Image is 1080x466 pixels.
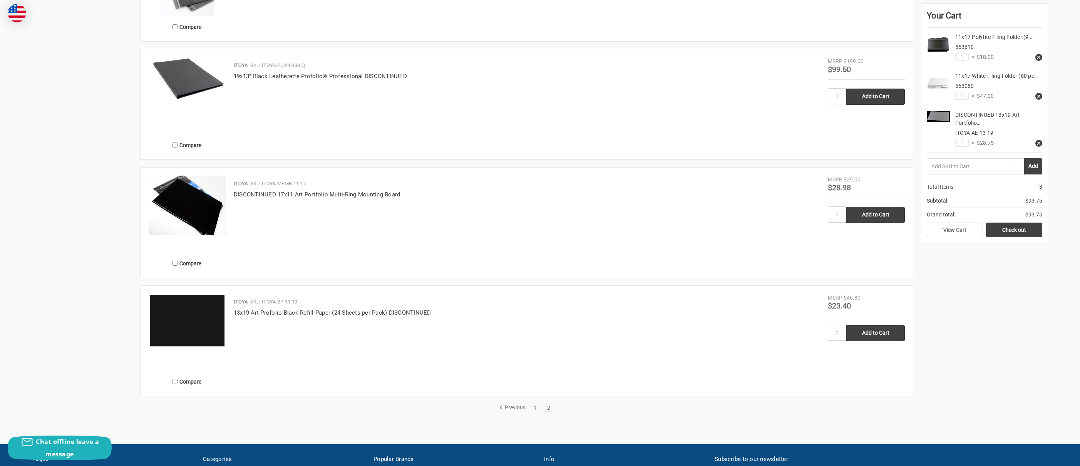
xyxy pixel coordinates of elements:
[715,455,1048,464] h5: Subscribe to our newsletter
[844,295,861,301] span: $46.80
[544,405,553,411] a: 2
[149,57,226,100] img: 19x13" Black Leatherette Profolio® Professional DISCONTINUED
[955,83,974,89] span: 563080
[234,298,248,306] p: ITOYA
[955,112,1020,126] a: DISCONTINUED 13x19 Art Portfolio…
[149,257,226,270] label: Compare
[172,379,177,384] input: Compare
[149,20,226,33] label: Compare
[149,294,226,347] img: 13x19 Art Profolio Black Refill Paper (24 Sheets per Pack)
[844,58,864,64] span: $199.00
[8,4,26,22] img: duty and tax information for United States
[927,197,948,205] span: Subtotal:
[1025,211,1042,219] span: $93.75
[986,223,1042,237] a: Check out
[8,436,112,460] button: Chat offline leave a message
[927,111,950,122] img: 13x19 Art Profolio ImagEnvelope
[846,89,905,105] input: Add to Cart
[250,62,305,69] p: SKU: ITOYA-PU-24-13-LQ
[828,183,851,192] span: $28.98
[250,298,297,306] p: SKU: ITOYA-BP-13-19
[927,33,950,56] img: 11x17 Polyfite Filing Folder (9 per Package)( Black )
[250,180,306,188] p: SKU: ITOYA-MRMB-11-17
[927,183,954,191] span: Total Items:
[234,180,248,188] p: ITOYA
[149,57,226,134] a: 19x13" Black Leatherette Profolio® Professional DISCONTINUED
[955,44,974,50] span: 563610
[149,176,226,235] img: 17x11 Art Profolio Multi-Ring Mounting Board
[974,139,994,147] span: $28.75
[1025,197,1042,205] span: $93.75
[828,294,842,302] div: MSRP
[828,301,851,310] span: $23.40
[927,158,1006,174] input: Add SKU to Cart
[234,62,248,69] p: ITOYA
[828,176,842,184] div: MSRP
[955,34,1033,40] a: 11x17 Polyfite Filing Folder (9 …
[955,130,993,136] span: ITOYA-AE-13-19
[544,455,707,464] h5: Info
[969,139,974,147] span: ×
[149,375,226,388] label: Compare
[1024,158,1042,174] button: Add
[1039,183,1042,191] span: 3
[172,261,177,266] input: Compare
[927,9,1042,28] div: Your Cart
[969,53,974,61] span: ×
[373,455,536,464] h5: Popular Brands
[927,211,955,219] span: Grand total:
[172,142,177,148] input: Compare
[499,404,528,411] a: Previous
[974,92,994,100] span: $47.00
[927,72,950,95] img: 11x17 White Filing Folder (60 per Package)
[531,405,539,411] a: 1
[927,223,983,237] a: View Cart
[172,24,177,29] input: Compare
[149,139,226,151] label: Compare
[974,53,994,61] span: $18.00
[844,176,861,183] span: $29.00
[149,294,226,371] a: 13x19 Art Profolio Black Refill Paper (24 Sheets per Pack)
[846,207,905,223] input: Add to Cart
[203,455,365,464] h5: Categories
[828,57,842,65] div: MSRP
[149,176,226,253] a: 17x11 Art Profolio Multi-Ring Mounting Board
[234,309,431,316] a: 13x19 Art Profolio Black Refill Paper (24 Sheets per Pack) DISCONTINUED
[969,92,974,100] span: ×
[846,325,905,341] input: Add to Cart
[32,455,195,464] h5: Pages
[828,65,851,74] span: $99.50
[36,438,99,458] span: Chat offline leave a message
[955,73,1038,79] a: 11x17 White Filing Folder (60 pe…
[234,191,400,198] a: DISCONTINUED 17x11 Art Portfolio Multi-Ring Mounting Board
[234,73,407,80] a: 19x13" Black Leatherette Profolio® Professional DISCONTINUED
